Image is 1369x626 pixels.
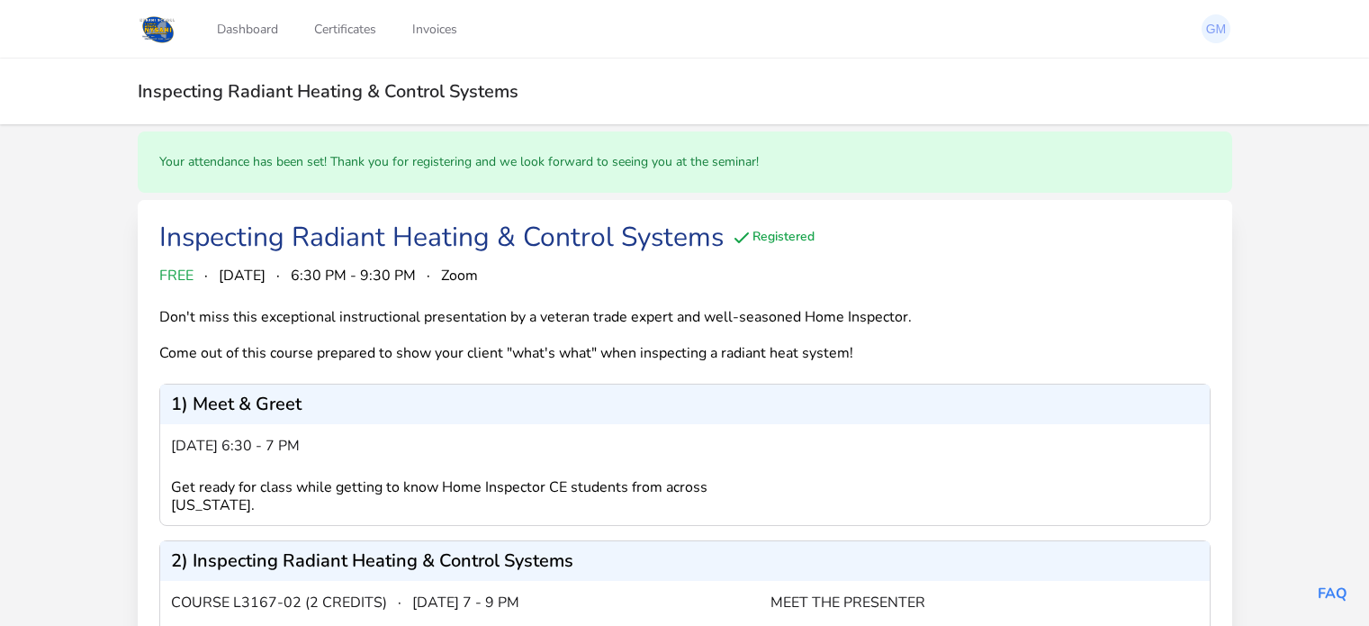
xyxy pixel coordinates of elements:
span: [DATE] 7 - 9 pm [412,592,519,613]
span: · [276,265,280,286]
p: 1) Meet & Greet [171,395,302,413]
span: Course L3167-02 (2 credits) [171,592,387,613]
div: Registered [731,227,815,249]
div: Don't miss this exceptional instructional presentation by a veteran trade expert and well-seasone... [159,308,948,362]
div: Your attendance has been set! Thank you for registering and we look forward to seeing you at the ... [138,132,1232,193]
div: Get ready for class while getting to know Home Inspector CE students from across [US_STATE]. [171,478,770,514]
span: · [398,592,401,613]
p: 2) Inspecting Radiant Heating & Control Systems [171,552,573,570]
span: FREE [159,265,194,286]
span: · [427,265,430,286]
a: FAQ [1318,584,1347,603]
div: Meet the Presenter [770,592,1199,613]
span: Zoom [441,265,478,286]
h2: Inspecting Radiant Heating & Control Systems [138,80,1232,103]
span: · [204,265,208,286]
div: Inspecting Radiant Heating & Control Systems [159,222,724,254]
span: 6:30 PM - 9:30 PM [291,265,416,286]
span: [DATE] [219,265,266,286]
span: [DATE] 6:30 - 7 pm [171,435,300,457]
img: Logo [138,13,178,45]
img: Greg Mccarty [1202,14,1230,43]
